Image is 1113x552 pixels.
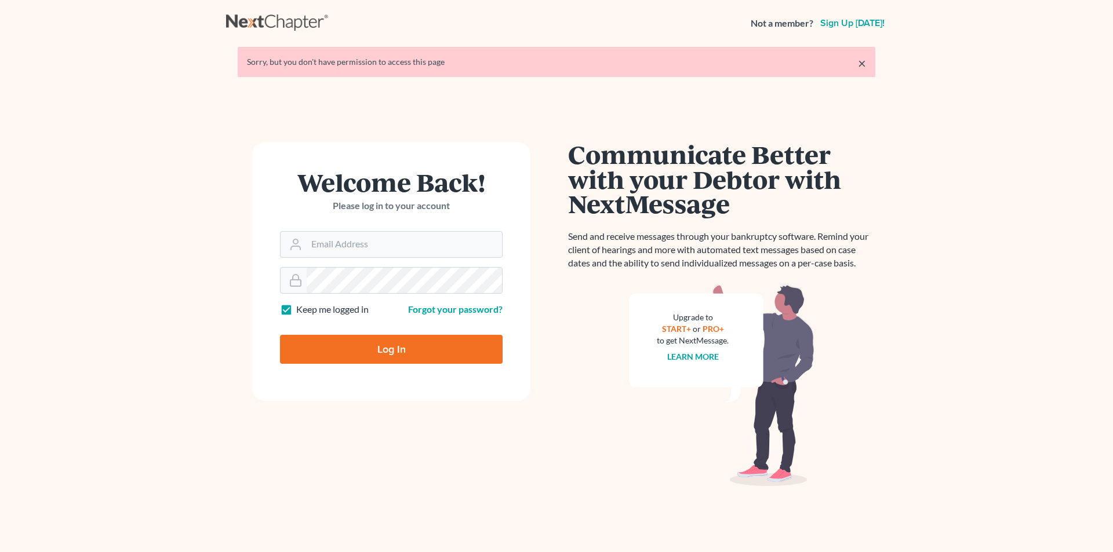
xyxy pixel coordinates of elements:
a: PRO+ [703,324,724,334]
h1: Welcome Back! [280,170,503,195]
a: Sign up [DATE]! [818,19,887,28]
a: Forgot your password? [408,304,503,315]
label: Keep me logged in [296,303,369,316]
img: nextmessage_bg-59042aed3d76b12b5cd301f8e5b87938c9018125f34e5fa2b7a6b67550977c72.svg [629,284,814,487]
strong: Not a member? [751,17,813,30]
h1: Communicate Better with your Debtor with NextMessage [568,142,875,216]
p: Please log in to your account [280,199,503,213]
input: Email Address [307,232,502,257]
span: or [693,324,701,334]
a: × [858,56,866,70]
div: to get NextMessage. [657,335,729,346]
p: Send and receive messages through your bankruptcy software. Remind your client of hearings and mo... [568,230,875,270]
a: Learn more [667,352,719,361]
a: START+ [662,324,691,334]
div: Sorry, but you don't have permission to access this page [247,56,866,68]
div: Upgrade to [657,312,729,323]
input: Log In [280,335,503,364]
